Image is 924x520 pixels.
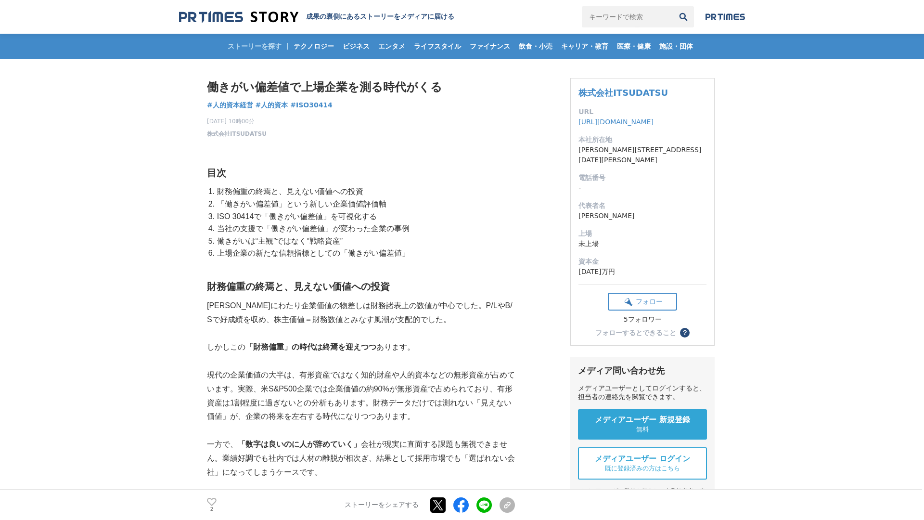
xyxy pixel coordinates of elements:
[245,343,376,351] strong: 「財務偏重」の時代は終焉を迎えつつ
[207,507,217,512] p: 2
[595,454,690,464] span: メディアユーザー ログイン
[578,173,706,183] dt: 電話番号
[578,201,706,211] dt: 代表者名
[578,229,706,239] dt: 上場
[207,340,515,354] p: しかしこの あります。
[655,42,697,51] span: 施設・団体
[578,267,706,277] dd: [DATE]万円
[605,464,680,473] span: 既に登録済みの方はこちら
[578,257,706,267] dt: 資本金
[215,198,515,210] li: 「働きがい偏差値」という新しい企業価値評価軸
[578,365,707,377] div: メディア問い合わせ先
[207,117,267,126] span: [DATE] 10時00分
[179,11,298,24] img: 成果の裏側にあるストーリーをメディアに届ける
[215,222,515,235] li: 当社の支援で「働きがい偏差値」が変わった企業の事例
[207,101,253,109] span: #人的資本経営
[613,42,654,51] span: 医療・健康
[256,101,288,109] span: #人的資本
[207,100,253,110] a: #人的資本経営
[578,118,654,126] a: [URL][DOMAIN_NAME]
[215,210,515,223] li: ISO 30414で「働きがい偏差値」を可視化する
[207,168,226,178] strong: 目次
[207,368,515,424] p: 現代の企業価値の大半は、有形資産ではなく知的財産や人的資本などの無形資産が占めています。実際、米S&P500企業では企業価値の約90%が無形資産で占められており、有形資産は1割程度に過ぎないとの...
[578,409,707,440] a: メディアユーザー 新規登録 無料
[557,34,612,59] a: キャリア・教育
[578,447,707,480] a: メディアユーザー ログイン 既に登録済みの方はこちら
[655,34,697,59] a: 施設・団体
[680,328,690,338] button: ？
[466,34,514,59] a: ファイナンス
[290,100,333,110] a: #ISO30414
[410,42,465,51] span: ライフスタイル
[207,438,515,479] p: 一方で、 会社が現実に直面する課題も無視できません。業績好調でも社内では人材の離脱が相次ぎ、結果として採用市場でも「選ばれない会社」になってしまうケースです。
[578,211,706,221] dd: [PERSON_NAME]
[207,281,390,292] strong: 財務偏重の終焉と、見えない価値への投資
[207,299,515,327] p: [PERSON_NAME]にわたり企業価値の物差しは財務諸表上の数値が中心でした。P/LやB/Sで好成績を収め、株主価値＝財務数値とみなす風潮が支配的でした。
[681,329,688,336] span: ？
[410,34,465,59] a: ライフスタイル
[215,235,515,247] li: 働きがいは“主観”ではなく“戦略資産”
[636,425,649,434] span: 無料
[374,42,409,51] span: エンタメ
[673,6,694,27] button: 検索
[466,42,514,51] span: ファイナンス
[207,78,515,96] h1: 働きがい偏差値で上場企業を測る時代がくる
[595,329,676,336] div: フォローするとできること
[608,315,677,324] div: 5フォロワー
[557,42,612,51] span: キャリア・教育
[706,13,745,21] img: prtimes
[215,185,515,198] li: 財務偏重の終焉と、見えない価値への投資
[339,42,373,51] span: ビジネス
[578,145,706,165] dd: [PERSON_NAME][STREET_ADDRESS][DATE][PERSON_NAME]
[515,34,556,59] a: 飲食・小売
[515,42,556,51] span: 飲食・小売
[207,130,267,138] a: 株式会社ITSUDATSU
[578,183,706,193] dd: -
[582,6,673,27] input: キーワードで検索
[578,88,668,98] a: 株式会社ITSUDATSU
[306,13,454,21] h2: 成果の裏側にあるストーリーをメディアに届ける
[215,247,515,260] li: 上場企業の新たな信頼指標としての「働きがい偏差値」
[613,34,654,59] a: 医療・健康
[578,135,706,145] dt: 本社所在地
[578,239,706,249] dd: 未上場
[290,34,338,59] a: テクノロジー
[256,100,288,110] a: #人的資本
[179,11,454,24] a: 成果の裏側にあるストーリーをメディアに届ける 成果の裏側にあるストーリーをメディアに届ける
[345,501,419,509] p: ストーリーをシェアする
[339,34,373,59] a: ビジネス
[290,101,333,109] span: #ISO30414
[238,440,361,448] strong: 「数字は良いのに人が辞めていく」
[374,34,409,59] a: エンタメ
[578,107,706,117] dt: URL
[608,293,677,311] button: フォロー
[595,415,690,425] span: メディアユーザー 新規登録
[290,42,338,51] span: テクノロジー
[578,384,707,402] div: メディアユーザーとしてログインすると、担当者の連絡先を閲覧できます。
